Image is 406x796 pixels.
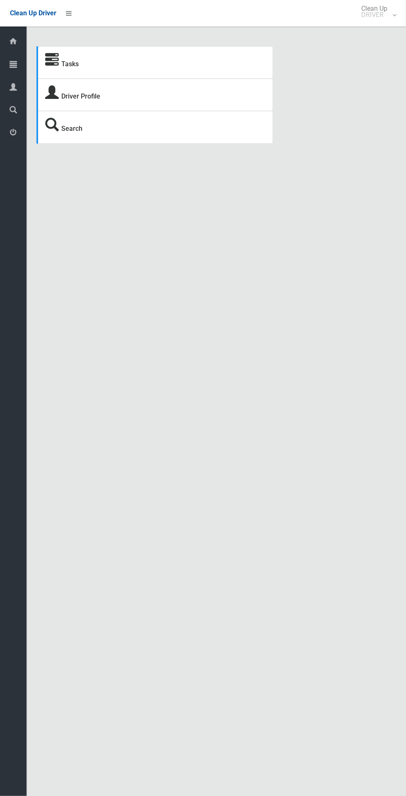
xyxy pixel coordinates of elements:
a: Clean Up Driver [10,7,56,19]
small: DRIVER [361,12,387,18]
span: Clean Up [357,5,396,18]
a: Tasks [61,60,79,68]
a: Search [61,125,82,132]
a: Driver Profile [61,92,100,100]
span: Clean Up Driver [10,9,56,17]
